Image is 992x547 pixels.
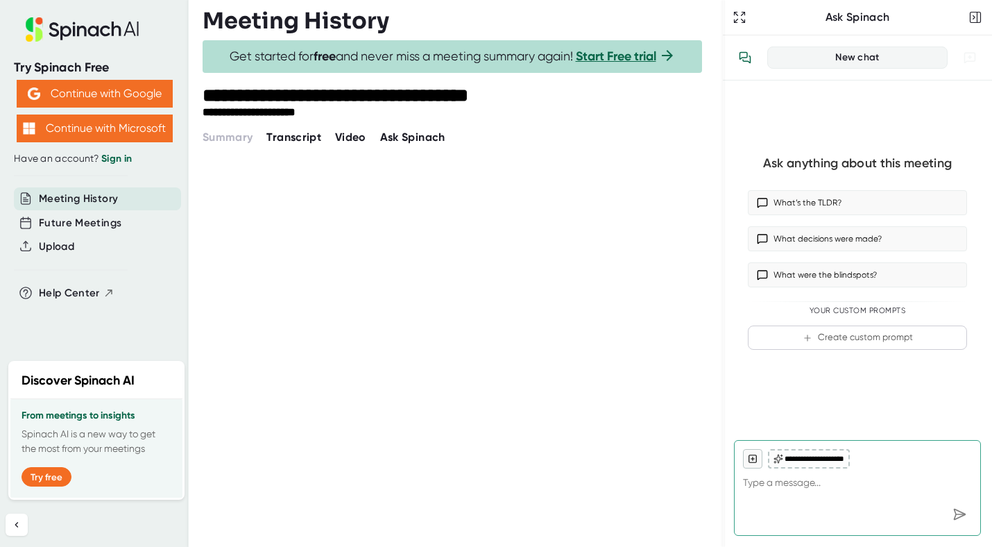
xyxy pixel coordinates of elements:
p: Spinach AI is a new way to get the most from your meetings [22,427,171,456]
button: Ask Spinach [380,129,445,146]
button: Expand to Ask Spinach page [730,8,749,27]
button: View conversation history [731,44,759,71]
button: Video [335,129,366,146]
h3: From meetings to insights [22,410,171,421]
button: Collapse sidebar [6,514,28,536]
button: What were the blindspots? [748,262,967,287]
button: Upload [39,239,74,255]
span: Ask Spinach [380,131,445,144]
button: Future Meetings [39,215,121,231]
div: Try Spinach Free [14,60,175,76]
div: Send message [947,502,972,527]
span: Transcript [266,131,321,144]
button: Summary [203,129,253,146]
h3: Meeting History [203,8,389,34]
b: free [314,49,336,64]
h2: Discover Spinach AI [22,371,135,390]
div: Your Custom Prompts [748,306,967,316]
button: Try free [22,467,71,487]
button: Meeting History [39,191,118,207]
button: Create custom prompt [748,326,967,350]
span: Help Center [39,285,100,301]
button: Help Center [39,285,114,301]
button: Close conversation sidebar [966,8,985,27]
div: Ask Spinach [749,10,966,24]
span: Video [335,131,366,144]
button: Transcript [266,129,321,146]
button: What’s the TLDR? [748,190,967,215]
a: Start Free trial [576,49,656,64]
div: Ask anything about this meeting [763,155,952,171]
button: Continue with Google [17,80,173,108]
button: Continue with Microsoft [17,115,173,142]
a: Sign in [101,153,132,165]
div: Have an account? [14,153,175,165]
span: Summary [203,131,253,144]
button: What decisions were made? [748,226,967,251]
div: New chat [776,51,939,64]
img: Aehbyd4JwY73AAAAAElFTkSuQmCC [28,87,40,100]
span: Get started for and never miss a meeting summary again! [230,49,676,65]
